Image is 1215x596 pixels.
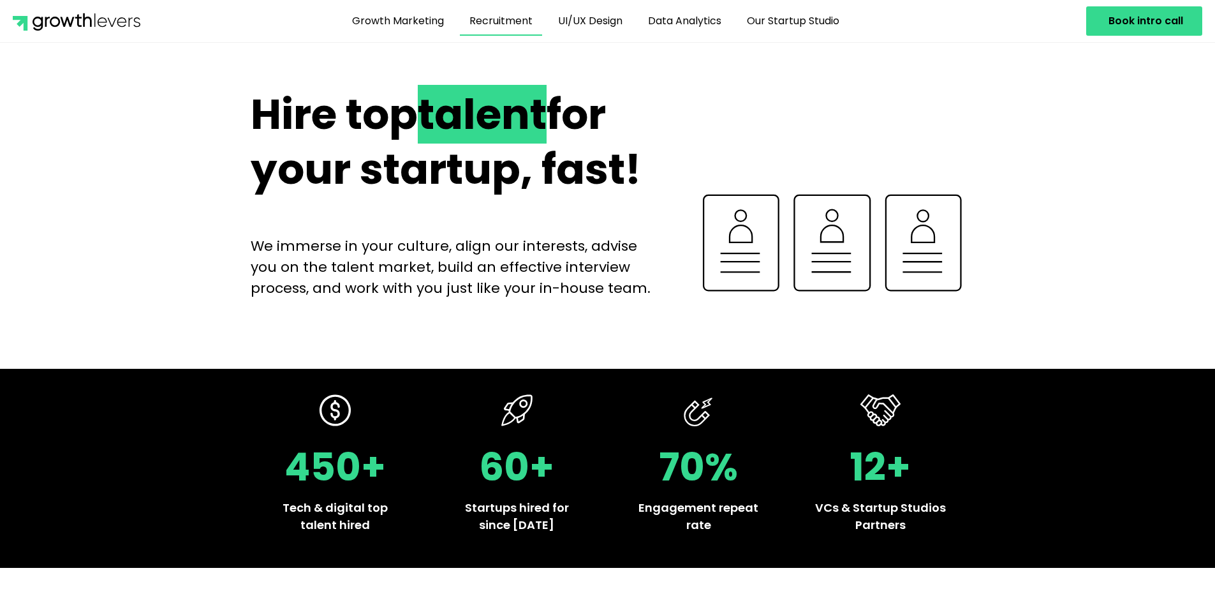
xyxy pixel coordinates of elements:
p: We immerse in your culture, align our interests, advise you on the talent market, build an effect... [251,235,663,299]
nav: Menu [191,6,1000,36]
a: Recruitment [460,6,542,36]
h2: 70% [633,448,764,486]
a: Growth Marketing [342,6,453,36]
a: UI/UX Design [549,6,632,36]
h2: 450+ [270,448,401,486]
h2: 60+ [452,448,582,486]
p: VCs & Startup Studios Partners [815,499,946,533]
p: Tech & digital top talent hired [270,499,401,533]
h2: 12+ [815,448,946,486]
span: talent [418,85,547,144]
span: Book intro call [1108,16,1183,26]
a: Our Startup Studio [737,6,849,36]
a: Book intro call [1086,6,1202,36]
a: Data Analytics [638,6,731,36]
p: Engagement repeat rate [633,499,764,533]
h2: Hire top for your startup, fast! [251,87,663,197]
p: Startups hired for since [DATE] [452,499,582,533]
